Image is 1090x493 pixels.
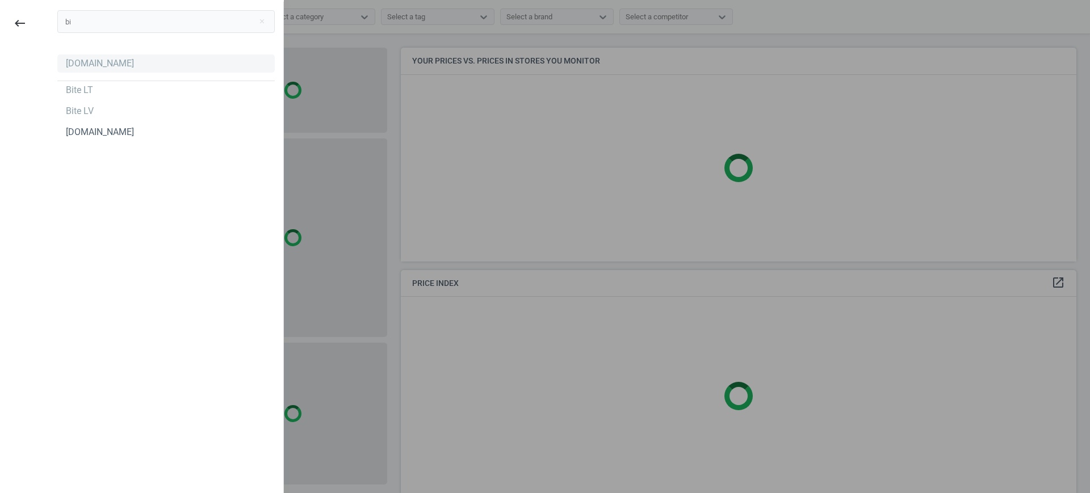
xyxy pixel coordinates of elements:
div: Bite LT [66,84,93,96]
i: keyboard_backspace [13,16,27,30]
div: [DOMAIN_NAME] [66,126,134,138]
div: [DOMAIN_NAME] [66,57,134,70]
button: Close [253,16,270,27]
input: Search campaign [57,10,275,33]
button: keyboard_backspace [7,10,33,37]
div: Bite LV [66,105,94,117]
